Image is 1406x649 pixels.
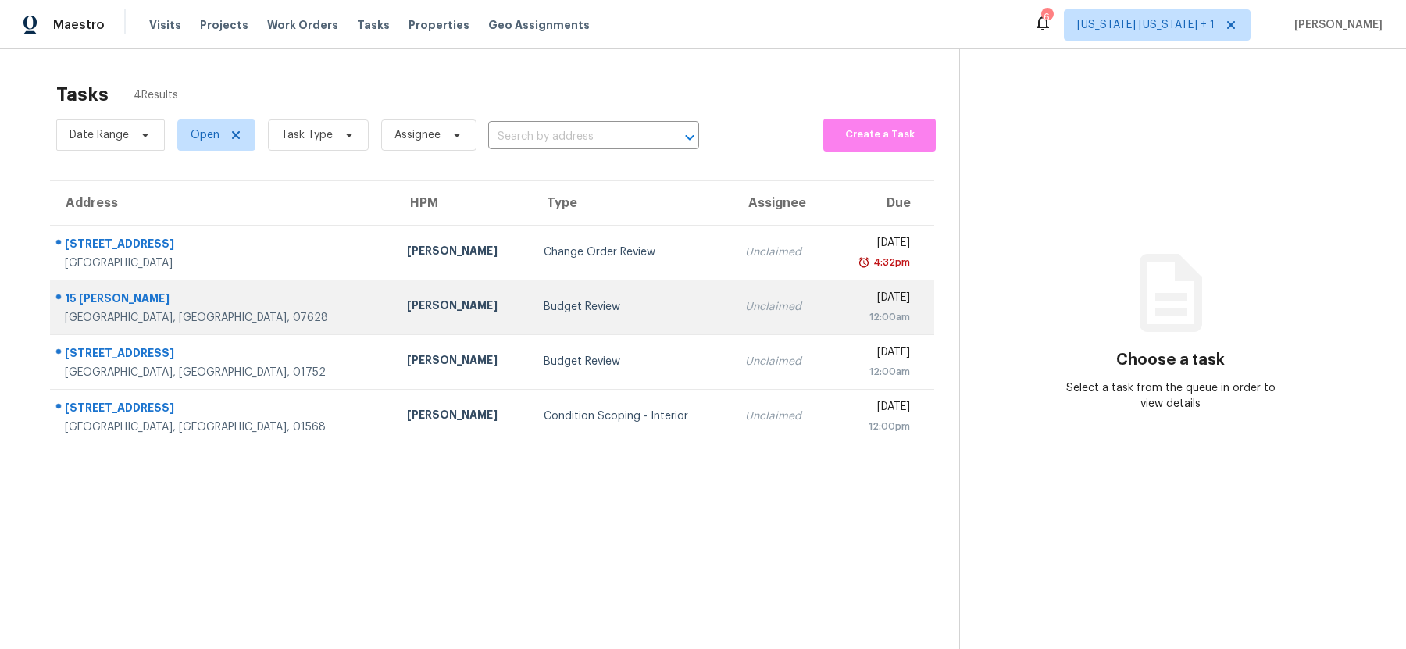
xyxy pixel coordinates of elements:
div: 4:32pm [870,255,910,270]
div: [GEOGRAPHIC_DATA], [GEOGRAPHIC_DATA], 07628 [65,310,382,326]
button: Open [679,127,701,148]
div: 12:00am [841,364,910,380]
div: [DATE] [841,344,910,364]
div: Budget Review [544,354,719,369]
div: [GEOGRAPHIC_DATA] [65,255,382,271]
div: [STREET_ADDRESS] [65,400,382,419]
span: Date Range [70,127,129,143]
span: [US_STATE] [US_STATE] + 1 [1077,17,1215,33]
div: [STREET_ADDRESS] [65,345,382,365]
div: Unclaimed [745,354,816,369]
img: Overdue Alarm Icon [858,255,870,270]
div: [PERSON_NAME] [407,298,519,317]
div: [GEOGRAPHIC_DATA], [GEOGRAPHIC_DATA], 01752 [65,365,382,380]
th: Assignee [733,181,829,225]
span: 4 Results [134,87,178,103]
div: [PERSON_NAME] [407,352,519,372]
div: Condition Scoping - Interior [544,408,719,424]
div: 6 [1041,9,1052,25]
span: Geo Assignments [488,17,590,33]
button: Create a Task [823,119,936,152]
div: Unclaimed [745,244,816,260]
span: Projects [200,17,248,33]
div: [STREET_ADDRESS] [65,236,382,255]
div: [DATE] [841,399,910,419]
th: Address [50,181,394,225]
div: [GEOGRAPHIC_DATA], [GEOGRAPHIC_DATA], 01568 [65,419,382,435]
div: Select a task from the queue in order to view details [1065,380,1276,412]
span: Maestro [53,17,105,33]
h3: Choose a task [1116,352,1225,368]
th: Due [829,181,934,225]
div: Change Order Review [544,244,719,260]
div: Budget Review [544,299,719,315]
span: Work Orders [267,17,338,33]
div: Unclaimed [745,408,816,424]
span: [PERSON_NAME] [1288,17,1383,33]
span: Assignee [394,127,441,143]
div: [DATE] [841,290,910,309]
div: 12:00pm [841,419,910,434]
div: 12:00am [841,309,910,325]
div: [PERSON_NAME] [407,407,519,426]
span: Tasks [357,20,390,30]
th: Type [531,181,732,225]
span: Open [191,127,219,143]
span: Create a Task [831,126,928,144]
div: [DATE] [841,235,910,255]
th: HPM [394,181,531,225]
span: Properties [409,17,469,33]
span: Task Type [281,127,333,143]
span: Visits [149,17,181,33]
div: 15 [PERSON_NAME] [65,291,382,310]
input: Search by address [488,125,655,149]
div: [PERSON_NAME] [407,243,519,262]
h2: Tasks [56,87,109,102]
div: Unclaimed [745,299,816,315]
